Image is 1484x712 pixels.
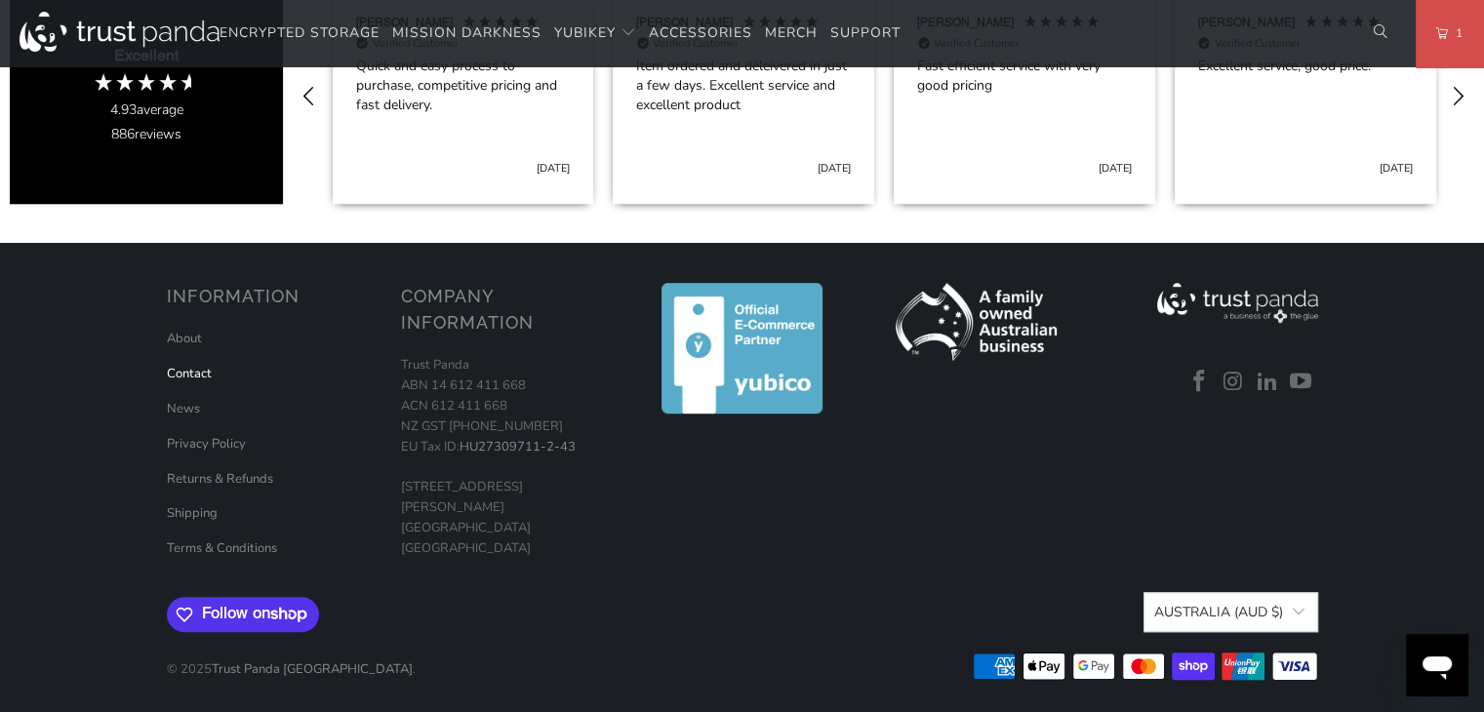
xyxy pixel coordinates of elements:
[212,660,413,678] a: Trust Panda [GEOGRAPHIC_DATA]
[167,470,273,488] a: Returns & Refunds
[110,100,183,120] div: average
[1219,370,1248,395] a: Trust Panda Australia on Instagram
[167,539,277,557] a: Terms & Conditions
[167,435,246,453] a: Privacy Policy
[818,161,851,176] div: [DATE]
[401,355,616,558] p: Trust Panda ABN 14 612 411 668 ACN 612 411 668 NZ GST [PHONE_NUMBER] EU Tax ID: [STREET_ADDRESS][...
[1253,370,1282,395] a: Trust Panda Australia on LinkedIn
[830,23,901,42] span: Support
[636,57,851,114] div: Item ordered and deleivered in just a few days. Excellent service and excellent product
[917,57,1132,95] div: Fast efficient service with very good pricing
[1406,634,1468,696] iframe: Button to launch messaging window, conversation in progress
[220,11,380,57] a: Encrypted Storage
[537,161,570,176] div: [DATE]
[220,11,901,57] nav: Translation missing: en.navigation.header.main_nav
[1448,22,1464,44] span: 1
[1143,592,1317,632] button: Australia (AUD $)
[392,23,541,42] span: Mission Darkness
[554,11,636,57] summary: YubiKey
[460,438,576,455] a: HU27309711-2-43
[554,23,616,42] span: YubiKey
[167,400,200,417] a: News
[392,11,541,57] a: Mission Darkness
[1434,73,1481,120] div: REVIEWS.io Carousel Scroll Right
[220,23,380,42] span: Encrypted Storage
[1185,370,1215,395] a: Trust Panda Australia on Facebook
[765,11,818,57] a: Merch
[1099,161,1132,176] div: [DATE]
[356,57,571,114] div: Quick and easy process to purchase, competitive pricing and fast delivery.
[167,330,202,347] a: About
[830,11,901,57] a: Support
[649,11,752,57] a: Accessories
[111,125,135,143] span: 886
[20,12,220,52] img: Trust Panda Australia
[111,125,181,144] div: reviews
[110,100,137,119] span: 4.93
[167,640,416,680] p: © 2025 .
[1380,161,1413,176] div: [DATE]
[1287,370,1316,395] a: Trust Panda Australia on YouTube
[765,23,818,42] span: Merch
[93,71,200,93] div: 4.93 Stars
[649,23,752,42] span: Accessories
[167,365,212,382] a: Contact
[286,73,333,120] div: REVIEWS.io Carousel Scroll Left
[167,504,218,522] a: Shipping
